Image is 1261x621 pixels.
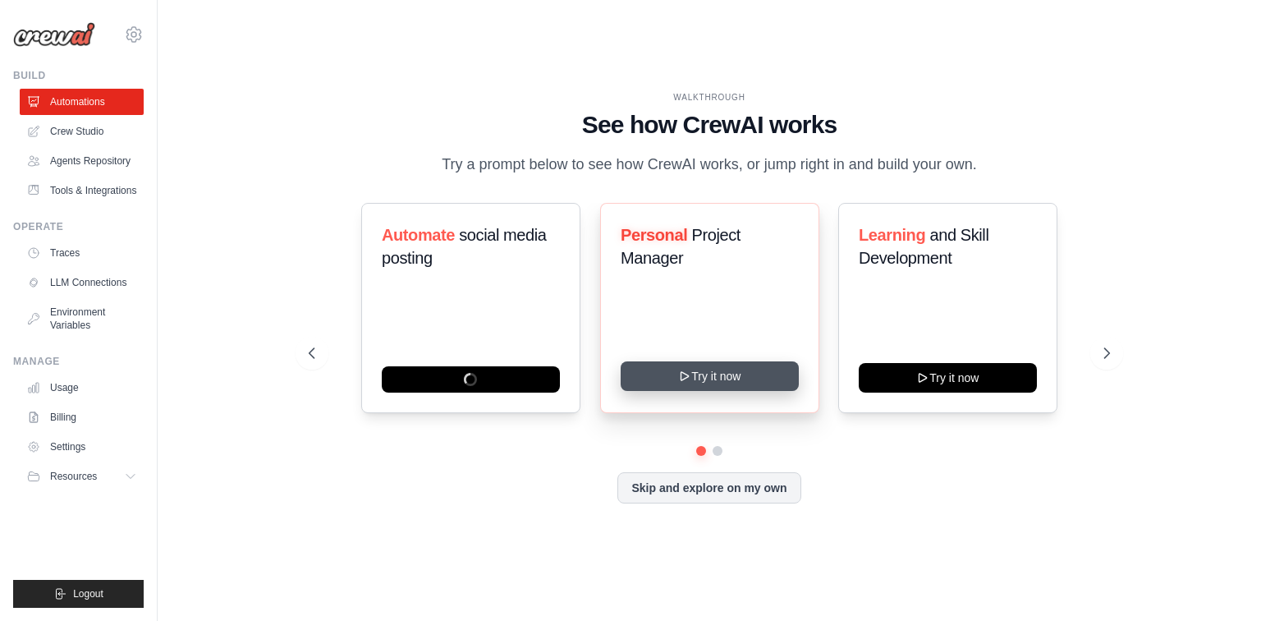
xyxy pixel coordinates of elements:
[20,148,144,174] a: Agents Repository
[20,177,144,204] a: Tools & Integrations
[20,404,144,430] a: Billing
[309,110,1110,140] h1: See how CrewAI works
[309,91,1110,103] div: WALKTHROUGH
[382,226,455,244] span: Automate
[20,89,144,115] a: Automations
[859,226,925,244] span: Learning
[20,118,144,145] a: Crew Studio
[382,226,547,267] span: social media posting
[433,153,985,177] p: Try a prompt below to see how CrewAI works, or jump right in and build your own.
[13,22,95,47] img: Logo
[859,363,1037,393] button: Try it now
[621,361,799,391] button: Try it now
[20,240,144,266] a: Traces
[1179,542,1261,621] iframe: Chat Widget
[20,463,144,490] button: Resources
[621,226,741,267] span: Project Manager
[20,269,144,296] a: LLM Connections
[50,470,97,483] span: Resources
[13,69,144,82] div: Build
[13,580,144,608] button: Logout
[617,472,800,504] button: Skip and explore on my own
[13,355,144,368] div: Manage
[621,226,687,244] span: Personal
[20,434,144,460] a: Settings
[73,587,103,600] span: Logout
[20,299,144,338] a: Environment Variables
[13,220,144,233] div: Operate
[20,375,144,401] a: Usage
